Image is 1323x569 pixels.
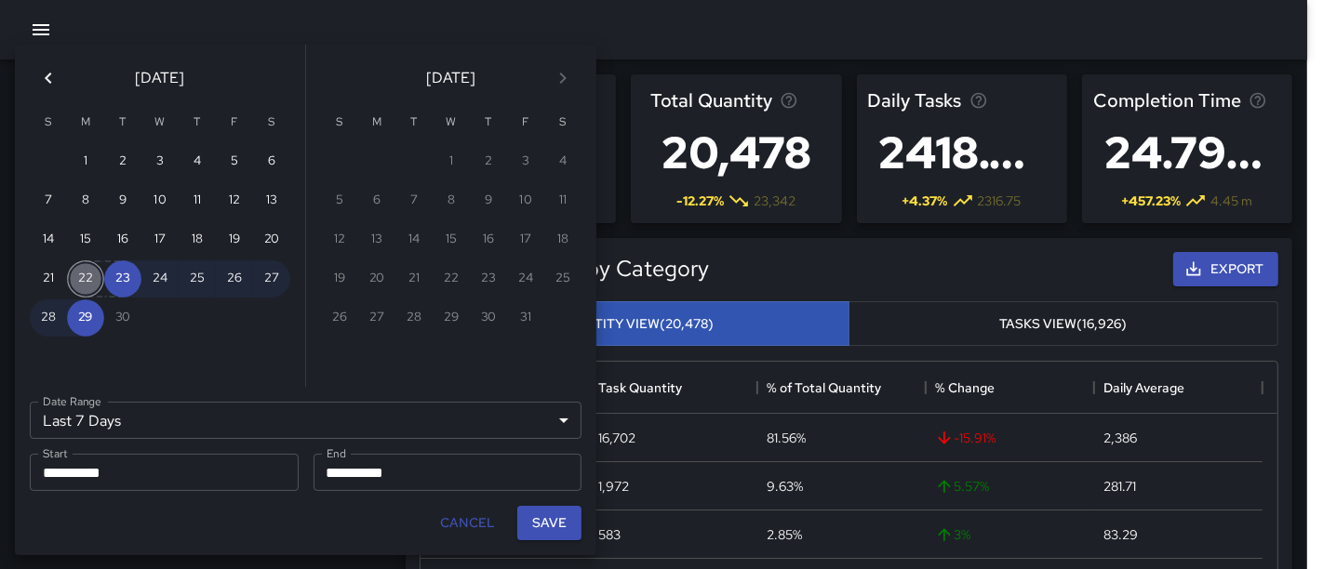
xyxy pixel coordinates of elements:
[216,143,253,180] button: 5
[67,143,104,180] button: 1
[141,143,179,180] button: 3
[104,182,141,219] button: 9
[67,221,104,258] button: 15
[323,104,356,141] span: Sunday
[216,221,253,258] button: 19
[143,104,177,141] span: Wednesday
[30,182,67,219] button: 7
[67,260,104,298] button: 22
[30,402,581,439] div: Last 7 Days
[104,143,141,180] button: 2
[509,104,542,141] span: Friday
[253,143,290,180] button: 6
[104,260,141,298] button: 23
[179,221,216,258] button: 18
[141,182,179,219] button: 10
[216,260,253,298] button: 26
[218,104,251,141] span: Friday
[397,104,431,141] span: Tuesday
[30,60,67,97] button: Previous month
[141,260,179,298] button: 24
[433,506,502,540] button: Cancel
[472,104,505,141] span: Thursday
[327,445,346,461] label: End
[427,65,476,91] span: [DATE]
[253,221,290,258] button: 20
[253,182,290,219] button: 13
[30,260,67,298] button: 21
[136,65,185,91] span: [DATE]
[517,506,581,540] button: Save
[216,182,253,219] button: 12
[546,104,580,141] span: Saturday
[32,104,65,141] span: Sunday
[69,104,102,141] span: Monday
[253,260,290,298] button: 27
[104,221,141,258] button: 16
[43,445,68,461] label: Start
[179,260,216,298] button: 25
[67,299,104,337] button: 29
[180,104,214,141] span: Thursday
[30,221,67,258] button: 14
[30,299,67,337] button: 28
[43,393,101,409] label: Date Range
[106,104,140,141] span: Tuesday
[255,104,288,141] span: Saturday
[360,104,394,141] span: Monday
[141,221,179,258] button: 17
[434,104,468,141] span: Wednesday
[179,143,216,180] button: 4
[67,182,104,219] button: 8
[179,182,216,219] button: 11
